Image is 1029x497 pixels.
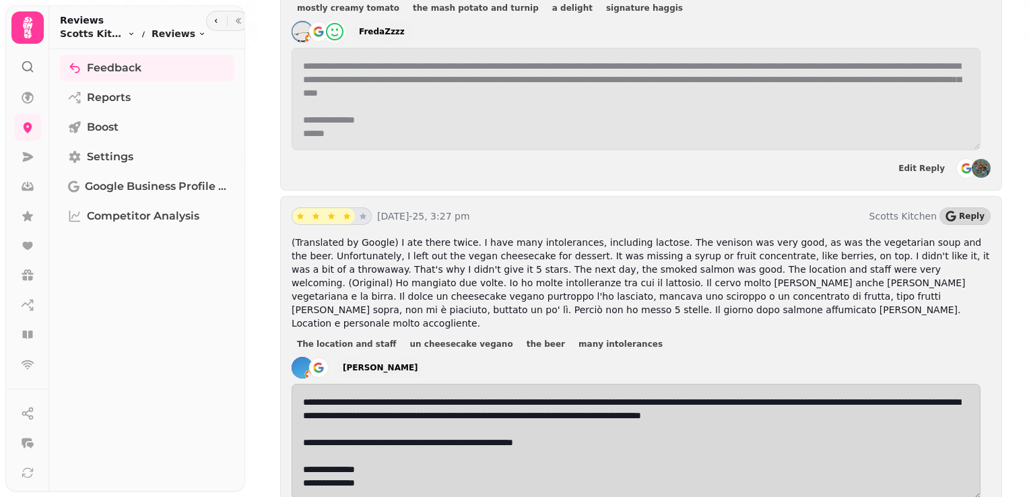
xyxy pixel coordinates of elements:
p: Scotts Kitchen [869,209,937,223]
span: signature haggis [606,4,683,12]
button: mostly creamy tomato [292,1,405,15]
nav: breadcrumb [60,27,206,40]
div: FredaZzzz [359,26,405,37]
img: ALV-UjWyBen36gOWCGG2SFHjG87nf2Orz_J8rTA10H-5cJs492H51W0=s128-c0x00000000-cc-rp-mo-ba2 [292,21,313,42]
button: star [292,208,308,224]
p: [DATE]-25, 3:27 pm [377,209,864,223]
a: Boost [60,114,234,141]
span: the mash potato and turnip [413,4,539,12]
button: Edit Reply [893,162,950,175]
a: FredaZzzz [351,22,413,41]
a: Settings [60,143,234,170]
button: Scotts Kitchen [60,27,135,40]
img: go-emblem@2x.png [308,21,329,42]
div: [PERSON_NAME] [343,362,418,373]
button: The location and staff [292,337,402,351]
span: Settings [87,149,133,165]
span: un cheesecake vegano [410,340,513,348]
span: Edit Reply [898,164,945,172]
span: Feedback [87,60,141,76]
button: the beer [521,337,570,351]
span: mostly creamy tomato [297,4,399,12]
button: star [308,208,324,224]
button: star [323,208,339,224]
h2: Reviews [60,13,206,27]
img: aHR0cHM6Ly9maWxlcy5zdGFtcGVkZS5haS9mMTYzZmY2Mi0yMTE2LTExZWMtYmQ2Ni0wYTU4YTlmZWFjMDIvbWVkaWEvNGY1O... [972,159,991,178]
a: Reports [60,84,234,111]
a: Competitor Analysis [60,203,234,230]
img: go-emblem@2x.png [308,357,329,378]
span: Competitor Analysis [87,208,199,224]
span: The location and staff [297,340,397,348]
a: Feedback [60,55,234,81]
button: a delight [547,1,598,15]
span: the beer [527,340,565,348]
span: Boost [87,119,119,135]
button: star [355,208,371,224]
nav: Tabs [49,49,245,492]
button: the mash potato and turnip [407,1,544,15]
span: many intolerances [578,340,663,348]
span: a delight [552,4,593,12]
a: Google Business Profile (Beta) [60,173,234,200]
img: ALV-UjVDkUGIfs_scwjOsFijZT9zOquvBNxoq0WL7ZmU3A5GDULP13k=s120-c-rp-mo-ba2-br100 [292,357,313,378]
span: Reports [87,90,131,106]
span: Reply [959,212,985,220]
span: (Translated by Google) I ate there twice. I have many intolerances, including lactose. The veniso... [292,237,989,329]
button: Reviews [152,27,206,40]
button: many intolerances [573,337,668,351]
button: star [339,208,355,224]
span: Google Business Profile (Beta) [85,178,226,195]
button: signature haggis [601,1,688,15]
button: un cheesecake vegano [405,337,519,351]
a: [PERSON_NAME] [335,358,426,377]
button: Reply [939,207,991,225]
span: Scotts Kitchen [60,27,125,40]
img: go-emblem@2x.png [956,158,977,179]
